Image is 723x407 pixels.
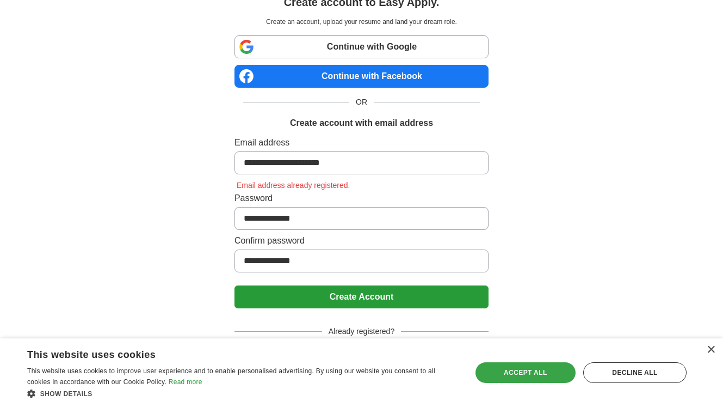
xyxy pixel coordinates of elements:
[40,390,92,398] span: Show details
[349,96,374,108] span: OR
[322,326,401,337] span: Already registered?
[27,388,458,399] div: Show details
[707,346,715,354] div: Close
[234,285,489,308] button: Create Account
[27,367,435,386] span: This website uses cookies to improve user experience and to enable personalised advertising. By u...
[583,362,687,383] div: Decline all
[169,378,202,386] a: Read more, opens a new window
[234,65,489,88] a: Continue with Facebook
[234,181,353,190] span: Email address already registered.
[234,234,489,247] label: Confirm password
[234,192,489,205] label: Password
[237,17,486,27] p: Create an account, upload your resume and land your dream role.
[27,345,431,361] div: This website uses cookies
[234,136,489,149] label: Email address
[234,35,489,58] a: Continue with Google
[290,117,433,130] h1: Create account with email address
[475,362,576,383] div: Accept all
